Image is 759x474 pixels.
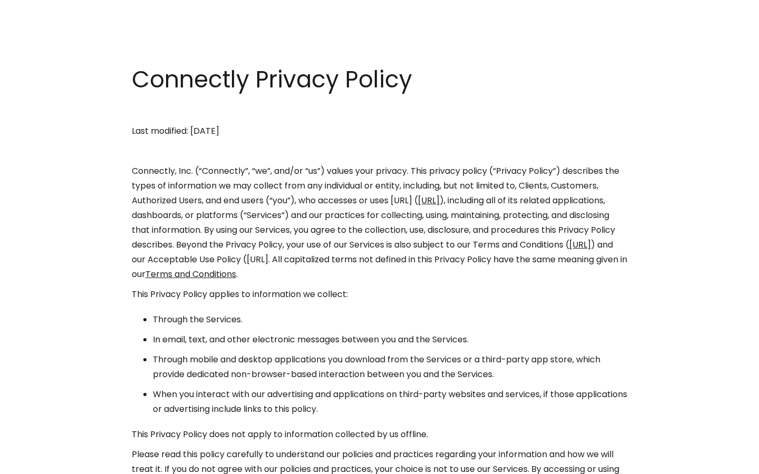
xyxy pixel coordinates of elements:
[145,268,236,280] a: Terms and Conditions
[11,455,63,470] aside: Language selected: English
[418,194,440,206] a: [URL]
[153,332,627,347] li: In email, text, and other electronic messages between you and the Services.
[132,144,627,159] p: ‍
[21,456,63,470] ul: Language list
[132,124,627,139] p: Last modified: [DATE]
[132,287,627,302] p: This Privacy Policy applies to information we collect:
[569,239,591,251] a: [URL]
[153,352,627,382] li: Through mobile and desktop applications you download from the Services or a third-party app store...
[132,427,627,442] p: This Privacy Policy does not apply to information collected by us offline.
[132,164,627,282] p: Connectly, Inc. (“Connectly”, “we”, and/or “us”) values your privacy. This privacy policy (“Priva...
[153,312,627,327] li: Through the Services.
[153,387,627,417] li: When you interact with our advertising and applications on third-party websites and services, if ...
[132,63,627,96] h1: Connectly Privacy Policy
[132,104,627,118] p: ‍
